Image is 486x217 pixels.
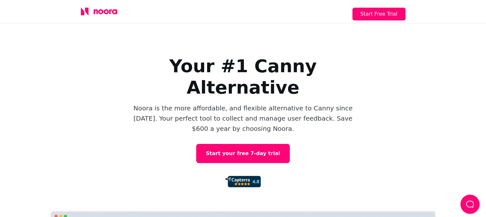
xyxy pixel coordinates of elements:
p: Noora is the more affordable, and flexible alternative to Canny since [DATE]. Your perfect tool t... [128,103,358,134]
button: Load Chat [460,195,480,214]
button: Start Free Trial [352,8,405,20]
img: 92d72d4f0927c2c8b0462b8c7b01ca97.png [225,176,260,187]
h1: Your #1 Canny Alternative [115,55,371,98]
a: Start your free 7-day trial [196,144,289,163]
